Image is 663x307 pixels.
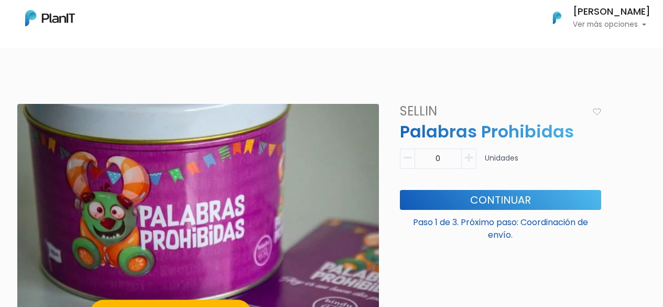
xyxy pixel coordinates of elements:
img: PlanIt Logo [25,10,75,26]
img: PlanIt Logo [546,6,569,29]
h4: SELLIN [394,104,590,119]
p: Palabras Prohibidas [394,119,607,144]
h6: [PERSON_NAME] [573,7,650,17]
img: heart_icon [593,108,601,115]
button: PlanIt Logo [PERSON_NAME] Ver más opciones [539,4,650,31]
button: Continuar [400,190,601,210]
p: Paso 1 de 3. Próximo paso: Coordinación de envío. [400,212,601,241]
p: Ver más opciones [573,21,650,28]
p: Unidades [485,153,518,173]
